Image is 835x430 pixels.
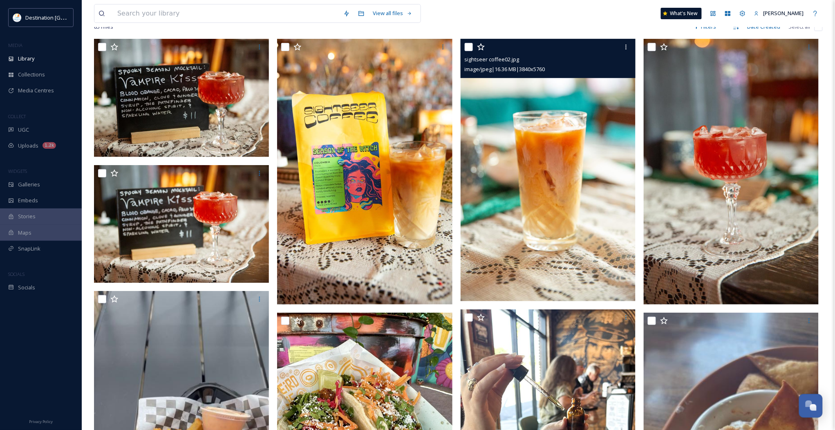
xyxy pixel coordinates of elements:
span: Privacy Policy [29,419,53,424]
span: Library [18,55,34,63]
span: Uploads [18,142,38,150]
span: WIDGETS [8,168,27,174]
span: COLLECT [8,113,26,119]
img: Vampire Kiss_Current_Panama City, Florida.jpg [644,39,821,305]
img: sightseer coffee02.jpg [461,39,636,301]
span: Stories [18,213,36,220]
div: 1.2k [43,142,56,149]
img: vampire kiss 01.jpg [94,165,271,283]
span: Media Centres [18,87,54,94]
span: image/jpeg | 16.36 MB | 3840 x 5760 [465,65,545,73]
img: download.png [13,13,21,22]
a: Privacy Policy [29,416,53,426]
span: Collections [18,71,45,78]
span: Galleries [18,181,40,188]
span: Destination [GEOGRAPHIC_DATA] [25,13,107,21]
span: Socials [18,284,35,291]
input: Search your library [113,4,339,22]
span: SOCIALS [8,271,25,277]
span: Embeds [18,197,38,204]
img: vampire kiss 3.jpg [94,39,271,157]
span: Maps [18,229,31,237]
a: [PERSON_NAME] [750,5,808,21]
span: SnapLink [18,245,40,253]
span: MEDIA [8,42,22,48]
img: Sightseer Coffee_Current_Panama City Florida.jpg [277,39,454,305]
span: sightseer coffee02.jpg [465,56,519,63]
span: UGC [18,126,29,134]
a: What's New [661,8,702,19]
button: Open Chat [799,394,823,418]
a: View all files [369,5,416,21]
span: [PERSON_NAME] [763,9,804,17]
